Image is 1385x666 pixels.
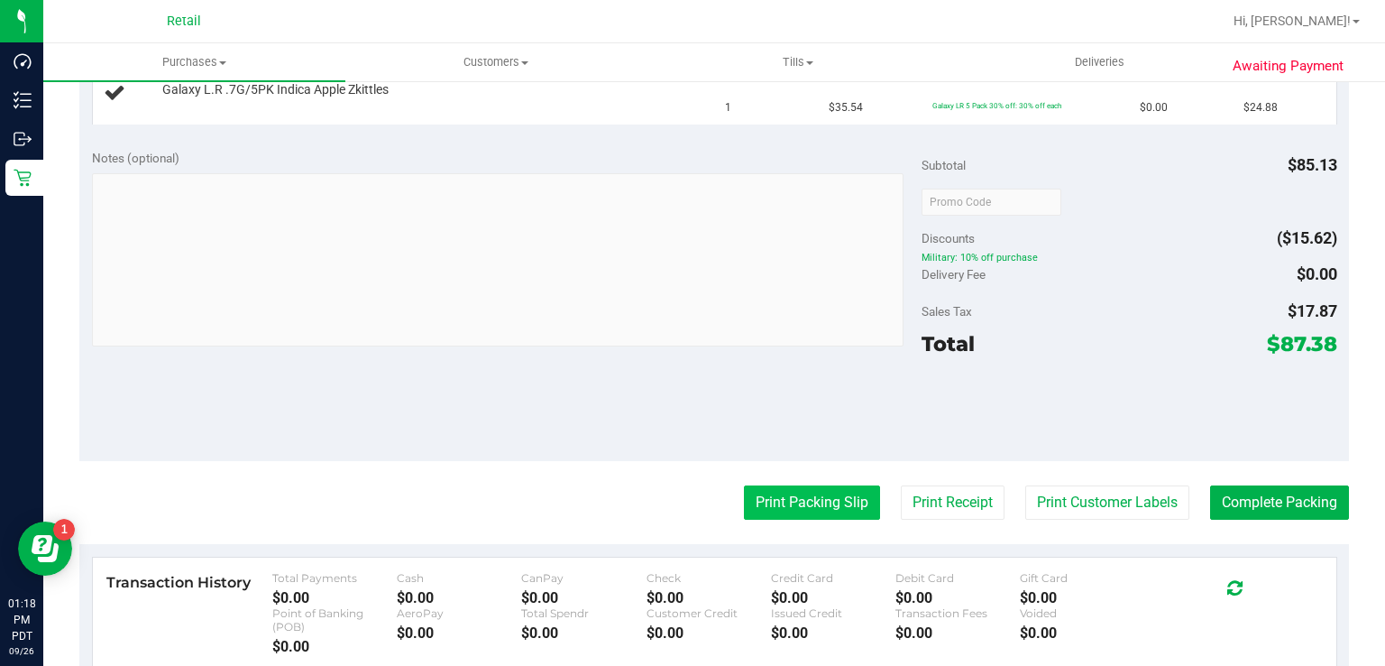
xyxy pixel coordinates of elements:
button: Print Customer Labels [1025,486,1189,520]
span: $17.87 [1288,301,1337,320]
div: $0.00 [521,589,646,606]
p: 09/26 [8,644,35,658]
span: Retail [167,14,201,29]
div: Total Payments [272,571,397,585]
p: 01:18 PM PDT [8,596,35,644]
div: Credit Card [771,571,895,585]
iframe: Resource center [18,522,72,576]
span: Discounts [922,222,975,254]
div: CanPay [521,571,646,585]
div: Total Spendr [521,606,646,620]
div: Gift Card [1020,571,1144,585]
div: AeroPay [397,606,521,620]
span: Delivery Fee [922,267,986,282]
div: Point of Banking (POB) [272,606,397,634]
a: Customers [345,43,647,81]
div: $0.00 [771,589,895,606]
span: Deliveries [1050,54,1149,70]
span: Galaxy LR 5 Pack 30% off: 30% off each [932,101,1061,110]
span: $0.00 [1297,264,1337,283]
a: Tills [647,43,949,81]
inline-svg: Outbound [14,130,32,148]
span: Notes (optional) [92,151,179,165]
span: Sales Tax [922,304,972,319]
div: $0.00 [397,624,521,642]
span: Total [922,331,975,356]
a: Purchases [43,43,345,81]
div: $0.00 [521,624,646,642]
span: $0.00 [1140,99,1168,116]
inline-svg: Retail [14,169,32,187]
div: Issued Credit [771,606,895,620]
div: Voided [1020,606,1144,620]
span: Purchases [43,54,345,70]
button: Print Receipt [901,486,1004,520]
span: Hi, [PERSON_NAME]! [1234,14,1351,28]
span: Awaiting Payment [1233,56,1344,77]
span: $24.88 [1243,99,1278,116]
div: Check [647,571,771,585]
div: $0.00 [272,638,397,655]
span: $85.13 [1288,155,1337,174]
div: $0.00 [647,589,771,606]
div: $0.00 [895,624,1020,642]
div: $0.00 [771,624,895,642]
div: $0.00 [1020,624,1144,642]
span: Tills [648,54,949,70]
inline-svg: Dashboard [14,52,32,70]
span: Customers [346,54,647,70]
input: Promo Code [922,189,1061,216]
a: Deliveries [949,43,1251,81]
span: 1 [725,99,731,116]
span: $35.54 [829,99,863,116]
span: Subtotal [922,158,966,172]
div: Customer Credit [647,606,771,620]
div: $0.00 [272,589,397,606]
div: Cash [397,571,521,585]
div: Debit Card [895,571,1020,585]
div: $0.00 [895,589,1020,606]
button: Complete Packing [1210,486,1349,520]
div: $0.00 [647,624,771,642]
span: ($15.62) [1277,228,1337,247]
div: $0.00 [1020,589,1144,606]
span: Military: 10% off purchase [922,252,1336,264]
button: Print Packing Slip [744,486,880,520]
span: $87.38 [1267,331,1337,356]
iframe: Resource center unread badge [53,519,75,541]
div: $0.00 [397,589,521,606]
inline-svg: Inventory [14,91,32,109]
span: Galaxy L.R .7G/5PK Indica Apple Zkittles [162,81,389,98]
div: Transaction Fees [895,606,1020,620]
